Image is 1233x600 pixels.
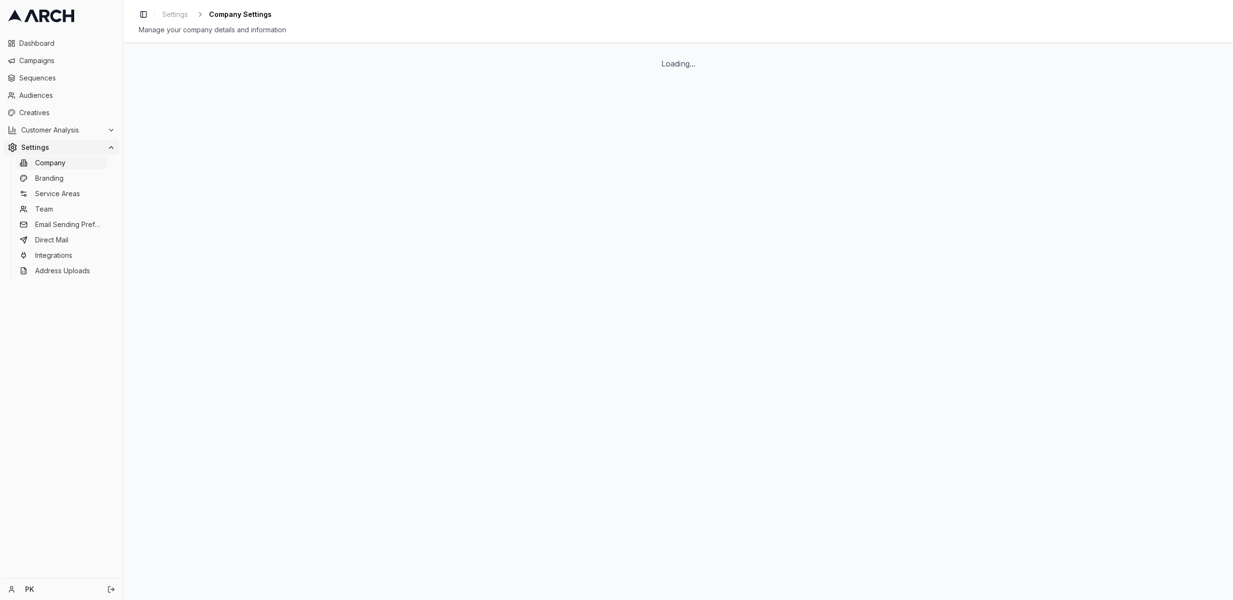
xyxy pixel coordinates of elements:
[16,249,107,262] a: Integrations
[16,233,107,247] a: Direct Mail
[4,88,119,103] a: Audiences
[35,220,104,229] span: Email Sending Preferences
[35,266,90,276] span: Address Uploads
[4,140,119,155] button: Settings
[19,56,115,66] span: Campaigns
[21,125,104,135] span: Customer Analysis
[35,173,64,183] span: Branding
[21,143,104,152] span: Settings
[4,53,119,68] a: Campaigns
[16,264,107,278] a: Address Uploads
[35,204,53,214] span: Team
[4,70,119,86] a: Sequences
[16,202,107,216] a: Team
[105,583,118,596] button: Log out
[209,10,272,19] span: Company Settings
[4,36,119,51] a: Dashboard
[4,122,119,138] button: Customer Analysis
[16,187,107,200] a: Service Areas
[25,585,97,594] a: PK
[139,25,1218,35] div: Manage your company details and information
[158,8,272,21] nav: breadcrumb
[16,218,107,231] a: Email Sending Preferences
[19,39,115,48] span: Dashboard
[35,251,72,260] span: Integrations
[19,108,115,118] span: Creatives
[35,158,66,168] span: Company
[35,189,80,199] span: Service Areas
[35,235,68,245] span: Direct Mail
[16,172,107,185] a: Branding
[158,8,192,21] a: Settings
[661,58,695,69] p: Loading...
[19,73,115,83] span: Sequences
[4,105,119,120] a: Creatives
[16,156,107,170] a: Company
[162,10,188,19] span: Settings
[19,91,115,100] span: Audiences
